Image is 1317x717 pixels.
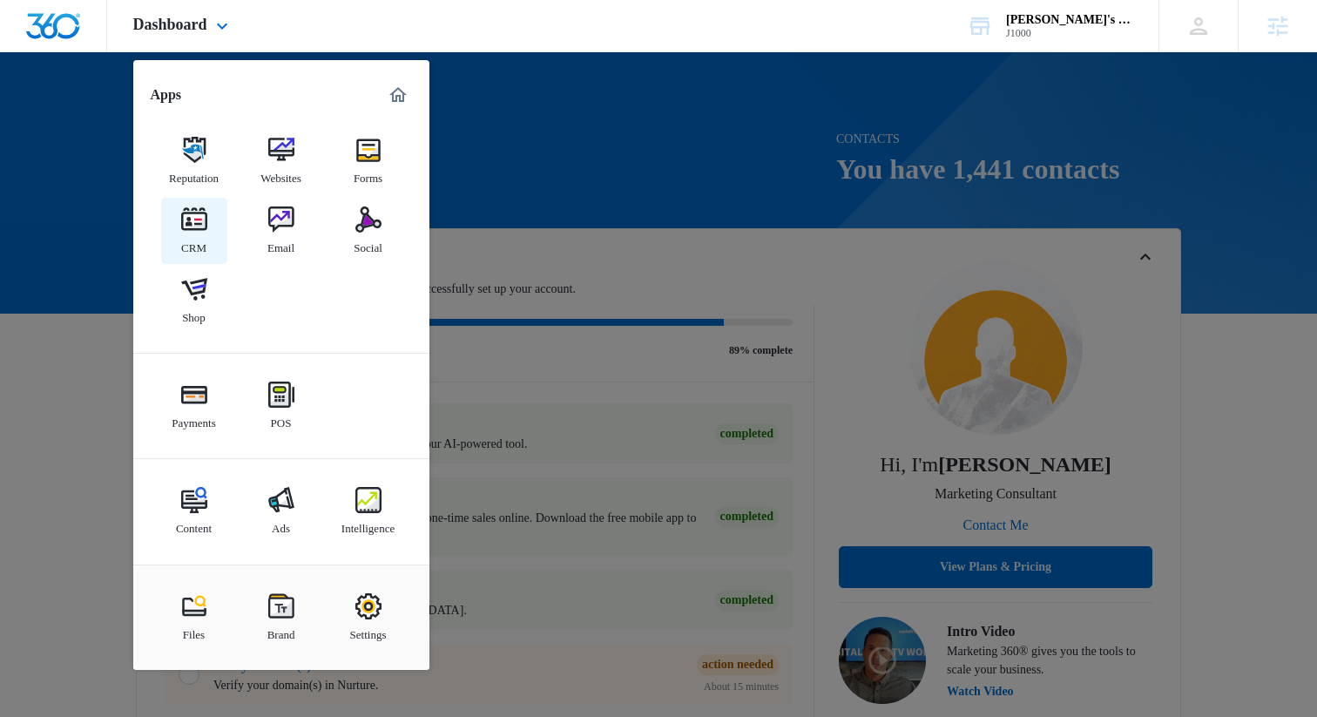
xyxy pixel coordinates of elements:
[384,81,412,109] a: Marketing 360® Dashboard
[341,513,395,536] div: Intelligence
[161,267,227,334] a: Shop
[335,198,402,264] a: Social
[169,163,219,186] div: Reputation
[248,128,314,194] a: Websites
[161,585,227,651] a: Files
[248,478,314,545] a: Ads
[248,585,314,651] a: Brand
[176,513,212,536] div: Content
[161,128,227,194] a: Reputation
[1006,13,1133,27] div: account name
[181,233,206,255] div: CRM
[272,513,290,536] div: Ads
[133,16,207,34] span: Dashboard
[183,619,205,642] div: Files
[151,86,182,103] h2: Apps
[172,408,216,430] div: Payments
[1006,27,1133,39] div: account id
[161,198,227,264] a: CRM
[248,198,314,264] a: Email
[267,233,294,255] div: Email
[354,233,382,255] div: Social
[335,585,402,651] a: Settings
[350,619,387,642] div: Settings
[260,163,301,186] div: Websites
[161,373,227,439] a: Payments
[248,373,314,439] a: POS
[267,619,295,642] div: Brand
[271,408,292,430] div: POS
[161,478,227,545] a: Content
[354,163,382,186] div: Forms
[335,128,402,194] a: Forms
[182,302,206,325] div: Shop
[335,478,402,545] a: Intelligence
